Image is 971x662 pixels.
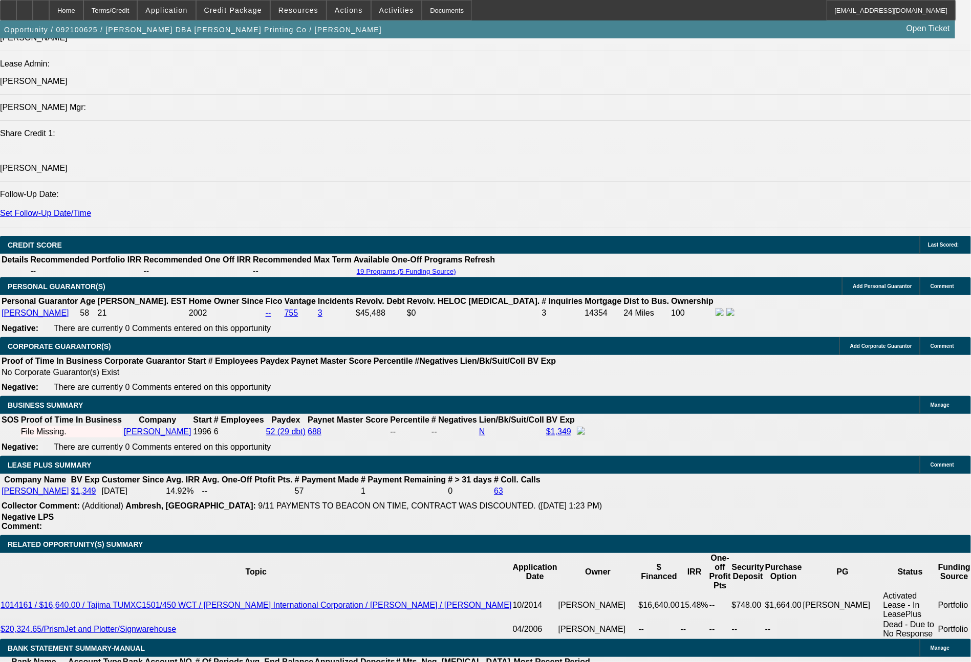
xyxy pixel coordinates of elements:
[252,255,352,265] th: Recommended Max Term
[208,357,258,365] b: # Employees
[680,620,709,639] td: --
[8,540,143,548] span: RELATED OPPORTUNITY(S) SUMMARY
[931,462,954,468] span: Comment
[98,297,187,305] b: [PERSON_NAME]. EST
[285,297,316,305] b: Vantage
[709,591,731,620] td: --
[415,357,459,365] b: #Negatives
[680,591,709,620] td: 15.48%
[318,297,354,305] b: Incidents
[938,591,971,620] td: Portfolio
[671,307,714,319] td: 100
[202,475,293,484] b: Avg. One-Off Ptofit Pts.
[558,591,638,620] td: [PERSON_NAME]
[931,645,950,651] span: Manage
[252,266,352,276] td: --
[202,486,293,496] td: --
[356,297,405,305] b: Revolv. Debt
[8,644,145,652] span: BANK STATEMENT SUMMARY-MANUAL
[374,357,413,365] b: Percentile
[512,553,558,591] th: Application Date
[541,307,583,319] td: 3
[102,475,164,484] b: Customer Since
[512,591,558,620] td: 10/2014
[327,1,371,20] button: Actions
[2,308,69,317] a: [PERSON_NAME]
[803,553,883,591] th: PG
[145,6,187,14] span: Application
[765,591,803,620] td: $1,664.00
[2,501,80,510] b: Collector Comment:
[585,307,622,319] td: 14354
[124,427,191,436] a: [PERSON_NAME]
[204,6,262,14] span: Credit Package
[546,427,571,436] a: $1,349
[850,343,912,349] span: Add Corporate Guarantor
[361,475,446,484] b: # Payment Remaining
[71,475,100,484] b: BV Exp
[139,415,176,424] b: Company
[546,415,575,424] b: BV Exp
[447,486,492,496] td: 0
[278,6,318,14] span: Resources
[271,415,300,424] b: Paydex
[680,553,709,591] th: IRR
[928,242,959,248] span: Last Scored:
[558,553,638,591] th: Owner
[464,255,496,265] th: Refresh
[79,307,96,319] td: 58
[731,620,765,639] td: --
[54,443,271,451] span: There are currently 0 Comments entered on this opportunity
[138,1,195,20] button: Application
[97,307,187,319] td: 21
[853,283,912,289] span: Add Personal Guarantor
[54,324,271,333] span: There are currently 0 Comments entered on this opportunity
[271,1,326,20] button: Resources
[479,427,485,436] a: N
[638,620,680,639] td: --
[1,255,29,265] th: Details
[448,475,492,484] b: # > 31 days
[731,553,765,591] th: Security Deposit
[8,282,105,291] span: PERSONAL GUARANTOR(S)
[71,487,96,495] a: $1,349
[638,553,680,591] th: $ Financed
[527,357,556,365] b: BV Exp
[166,475,200,484] b: Avg. IRR
[294,486,359,496] td: 57
[8,461,92,469] span: LEASE PLUS SUMMARY
[406,307,541,319] td: $0
[624,297,670,305] b: Dist to Bus.
[197,1,270,20] button: Credit Package
[82,501,123,510] span: (Additional)
[542,297,582,305] b: # Inquiries
[355,307,405,319] td: $45,488
[765,620,803,639] td: --
[4,475,66,484] b: Company Name
[335,6,363,14] span: Actions
[30,255,142,265] th: Recommended Portfolio IRR
[101,486,165,496] td: [DATE]
[2,443,38,451] b: Negative:
[258,501,602,510] span: 9/11 PAYMENTS TO BEACON ON TIME, CONTRACT WAS DISCOUNTED. ([DATE] 1:23 PM)
[104,357,185,365] b: Corporate Guarantor
[671,297,714,305] b: Ownership
[261,357,289,365] b: Paydex
[638,591,680,620] td: $16,640.00
[295,475,359,484] b: # Payment Made
[407,297,540,305] b: Revolv. HELOC [MEDICAL_DATA].
[558,620,638,639] td: [PERSON_NAME]
[80,297,95,305] b: Age
[189,308,207,317] span: 2002
[460,357,525,365] b: Lien/Bk/Suit/Coll
[494,475,541,484] b: # Coll. Calls
[391,427,429,436] div: --
[1,415,19,425] th: SOS
[883,620,938,639] td: Dead - Due to No Response
[709,620,731,639] td: --
[479,415,544,424] b: Lien/Bk/Suit/Coll
[431,427,477,436] div: --
[883,591,938,620] td: Activated Lease - In LeasePlus
[1,367,560,378] td: No Corporate Guarantor(s) Exist
[512,620,558,639] td: 04/2006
